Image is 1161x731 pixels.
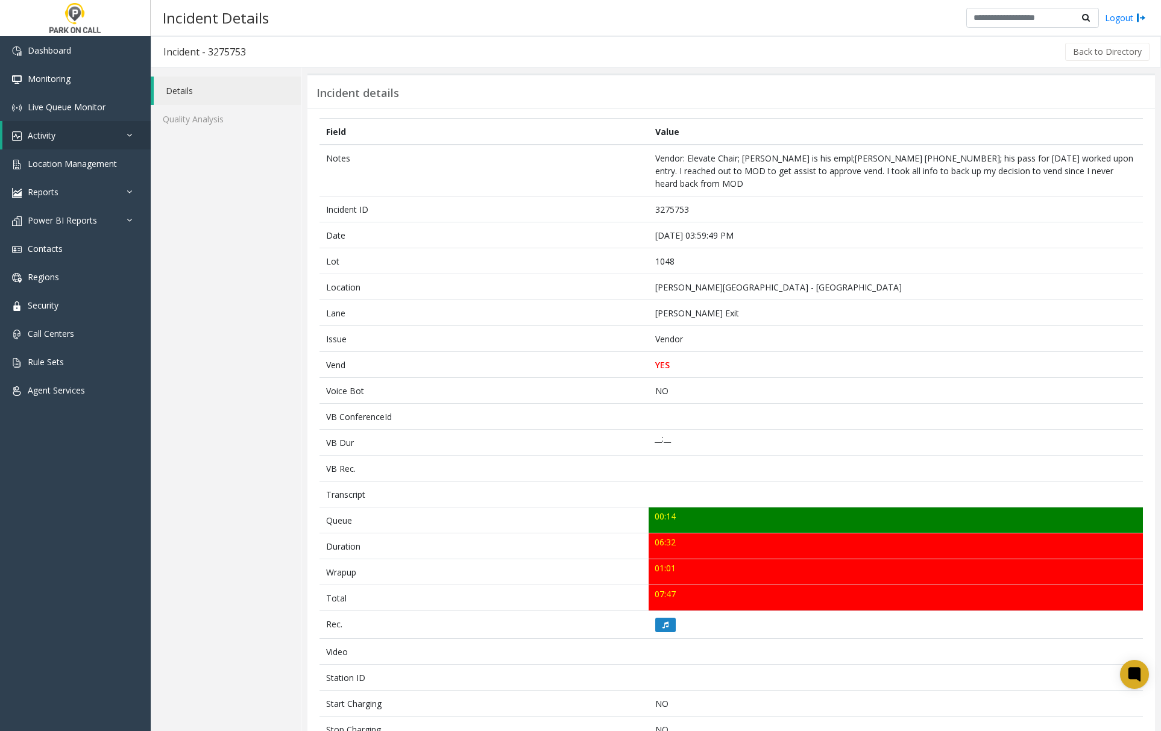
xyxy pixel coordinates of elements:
p: YES [655,359,1137,371]
td: [PERSON_NAME] Exit [649,300,1143,326]
img: 'icon' [12,216,22,226]
span: Monitoring [28,73,71,84]
img: 'icon' [12,245,22,254]
td: Total [319,585,649,611]
td: Lot [319,248,649,274]
span: Security [28,300,58,311]
img: 'icon' [12,131,22,141]
img: 'icon' [12,273,22,283]
span: Power BI Reports [28,215,97,226]
td: Wrapup [319,559,649,585]
img: 'icon' [12,75,22,84]
p: NO [655,384,1137,397]
a: Quality Analysis [151,105,301,133]
td: [PERSON_NAME][GEOGRAPHIC_DATA] - [GEOGRAPHIC_DATA] [649,274,1143,300]
img: 'icon' [12,103,22,113]
td: Vendor: Elevate Chair; [PERSON_NAME] is his empl;[PERSON_NAME] [PHONE_NUMBER]; his pass for [DATE... [649,145,1143,196]
a: Activity [2,121,151,149]
span: Rule Sets [28,356,64,368]
img: 'icon' [12,330,22,339]
td: Voice Bot [319,378,649,404]
td: 3275753 [649,196,1143,222]
button: Back to Directory [1065,43,1150,61]
img: 'icon' [12,46,22,56]
img: logout [1136,11,1146,24]
span: Call Centers [28,328,74,339]
a: Logout [1105,11,1146,24]
td: VB ConferenceId [319,404,649,430]
img: 'icon' [12,188,22,198]
span: Reports [28,186,58,198]
span: Activity [28,130,55,141]
td: Station ID [319,665,649,691]
td: __:__ [649,430,1143,456]
span: Location Management [28,158,117,169]
td: 06:32 [649,533,1143,559]
td: 1048 [649,248,1143,274]
td: 00:14 [649,507,1143,533]
h3: Incident details [316,87,399,100]
td: Issue [319,326,649,352]
img: 'icon' [12,358,22,368]
td: Transcript [319,482,649,507]
td: 07:47 [649,585,1143,611]
p: NO [655,697,1137,710]
td: VB Dur [319,430,649,456]
span: Agent Services [28,384,85,396]
td: Queue [319,507,649,533]
td: Start Charging [319,691,649,717]
span: Dashboard [28,45,71,56]
td: Notes [319,145,649,196]
td: Location [319,274,649,300]
h3: Incident - 3275753 [151,38,258,66]
th: Value [649,119,1143,145]
td: [DATE] 03:59:49 PM [649,222,1143,248]
img: 'icon' [12,301,22,311]
td: VB Rec. [319,456,649,482]
td: 01:01 [649,559,1143,585]
span: Contacts [28,243,63,254]
td: Lane [319,300,649,326]
img: 'icon' [12,160,22,169]
td: Video [319,639,649,665]
a: Details [154,77,301,105]
td: Vend [319,352,649,378]
span: Live Queue Monitor [28,101,105,113]
td: Duration [319,533,649,559]
td: Vendor [649,326,1143,352]
span: Regions [28,271,59,283]
h3: Incident Details [157,3,275,33]
img: 'icon' [12,386,22,396]
th: Field [319,119,649,145]
td: Rec. [319,611,649,639]
td: Date [319,222,649,248]
td: Incident ID [319,196,649,222]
